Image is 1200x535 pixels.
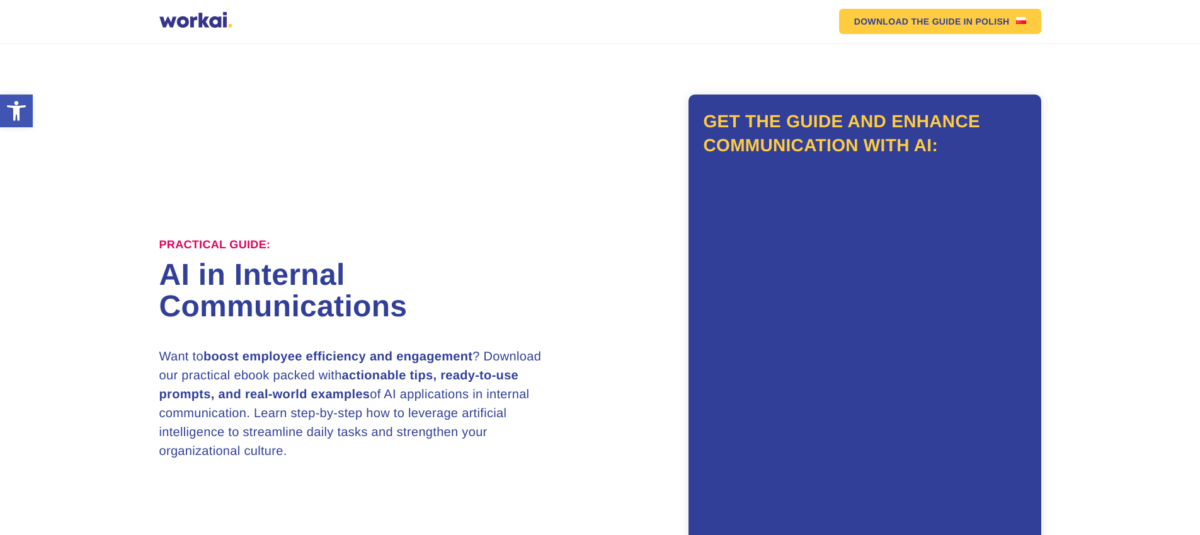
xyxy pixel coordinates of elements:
h2: Get the guide and enhance communication with AI: [704,110,1026,158]
strong: actionable tips, ready-to-use prompts, and real-world examples [159,369,519,401]
a: DOWNLOAD THE GUIDEIN POLISHUS flag [839,9,1041,34]
h3: Want to ? Download our practical ebook packed with of AI applications in internal communication. ... [159,347,556,461]
em: DOWNLOAD THE GUIDE [854,17,961,26]
label: Practical Guide: [159,238,271,252]
h1: AI in Internal Communications [159,260,600,323]
img: US flag [1016,17,1026,24]
strong: boost employee efficiency and engagement [203,350,472,364]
